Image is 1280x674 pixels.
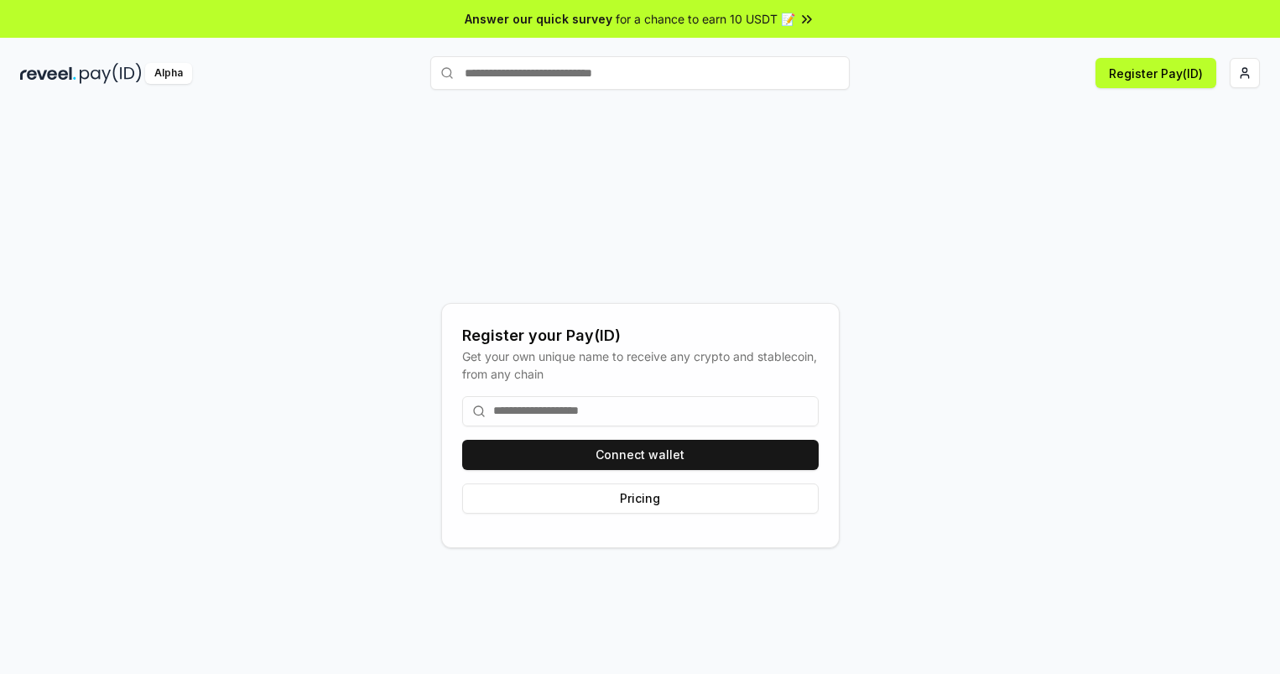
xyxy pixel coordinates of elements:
div: Get your own unique name to receive any crypto and stablecoin, from any chain [462,347,819,383]
span: Answer our quick survey [465,10,612,28]
img: reveel_dark [20,63,76,84]
span: for a chance to earn 10 USDT 📝 [616,10,795,28]
div: Alpha [145,63,192,84]
button: Connect wallet [462,440,819,470]
button: Pricing [462,483,819,514]
img: pay_id [80,63,142,84]
div: Register your Pay(ID) [462,324,819,347]
button: Register Pay(ID) [1095,58,1216,88]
